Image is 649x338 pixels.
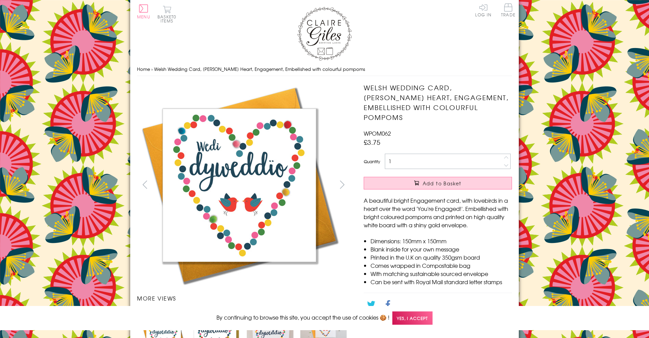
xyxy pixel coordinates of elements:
[364,83,512,122] h1: Welsh Wedding Card, [PERSON_NAME] Heart, Engagement, Embellished with colourful pompoms
[371,261,512,270] li: Comes wrapped in Compostable bag
[157,5,176,23] button: Basket0 items
[475,3,492,17] a: Log In
[371,245,512,253] li: Blank inside for your own message
[364,196,512,229] p: A beautiful bright Engagement card, with lovebirds in a heart over the word 'You're Engaged!'. Em...
[137,83,342,287] img: Welsh Wedding Card, Dotty Heart, Engagement, Embellished with colourful pompoms
[364,137,380,147] span: £3.75
[137,66,150,72] a: Home
[137,294,350,302] h3: More views
[364,177,512,189] button: Add to Basket
[137,177,152,192] button: prev
[335,177,350,192] button: next
[501,3,515,17] span: Trade
[137,62,512,76] nav: breadcrumbs
[501,3,515,18] a: Trade
[137,4,150,19] button: Menu
[371,278,512,286] li: Can be sent with Royal Mail standard letter stamps
[154,66,365,72] span: Welsh Wedding Card, [PERSON_NAME] Heart, Engagement, Embellished with colourful pompoms
[371,237,512,245] li: Dimensions: 150mm x 150mm
[371,270,512,278] li: With matching sustainable sourced envelope
[423,180,462,187] span: Add to Basket
[371,253,512,261] li: Printed in the U.K on quality 350gsm board
[392,311,433,325] span: Yes, I accept
[364,158,380,165] label: Quantity
[364,129,391,137] span: WPOM062
[297,7,352,61] img: Claire Giles Greetings Cards
[137,14,150,20] span: Menu
[161,14,176,24] span: 0 items
[151,66,153,72] span: ›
